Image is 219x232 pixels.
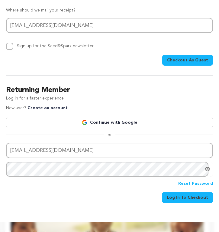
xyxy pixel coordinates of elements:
[17,44,94,48] label: Sign up for the Seed&Spark newsletter
[82,119,88,126] img: Google logo
[6,7,213,14] p: Where should we mail your receipt?
[6,143,213,158] input: Email address
[6,18,213,33] input: Email address
[167,57,208,63] span: Checkout As Guest
[162,55,213,66] button: Checkout As Guest
[178,180,213,188] a: Reset Password
[205,166,211,172] a: Show password as plain text. Warning: this will display your password on the screen.
[104,132,115,138] span: or
[167,194,208,201] span: Log In To Checkout
[6,85,213,95] h3: Returning Member
[6,95,213,105] p: Log in for a faster experience.
[6,105,68,112] p: New user?
[162,192,213,203] button: Log In To Checkout
[6,117,213,128] a: Continue with Google
[27,106,68,110] a: Create an account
